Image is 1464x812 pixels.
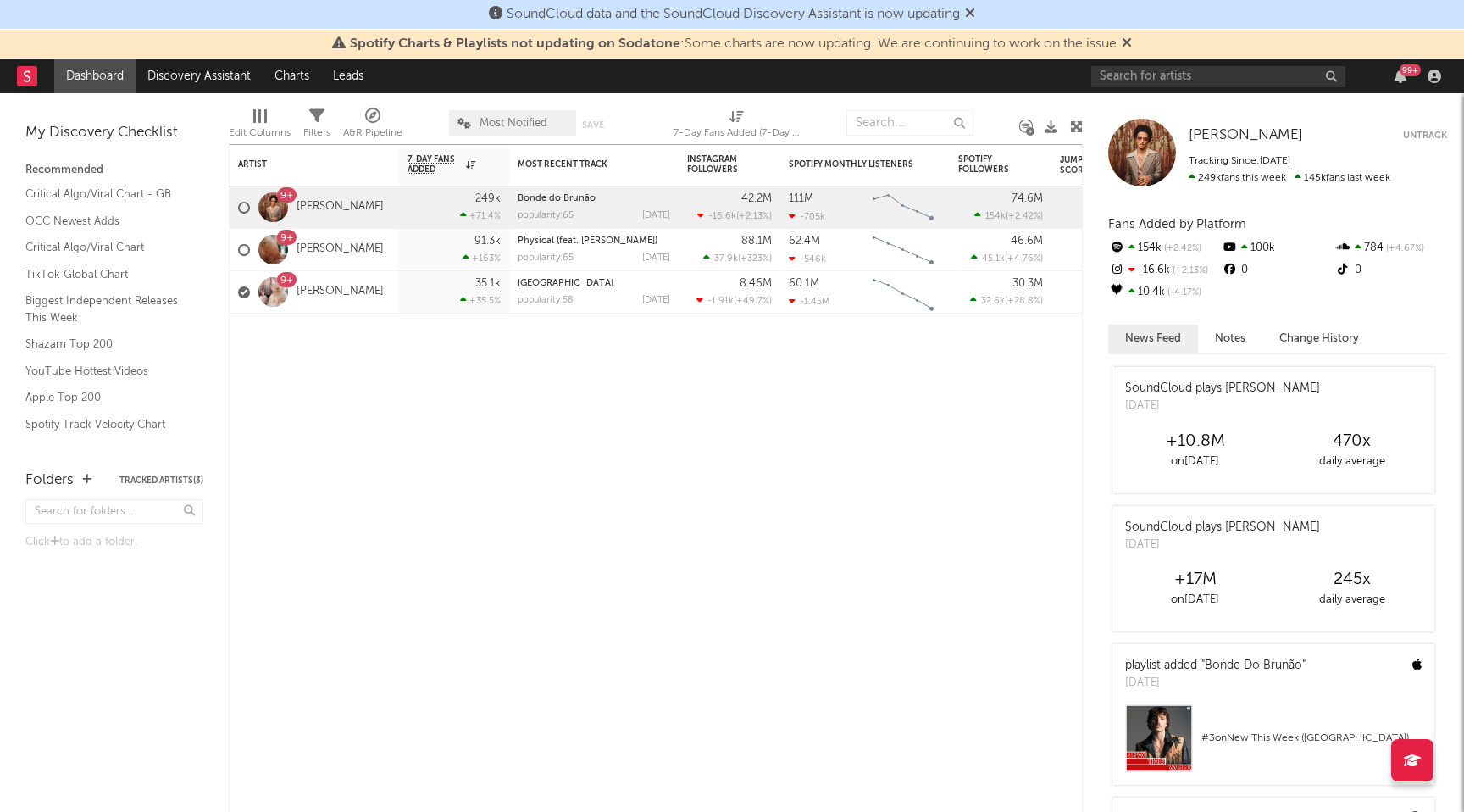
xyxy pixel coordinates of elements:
div: A&R Pipeline [343,102,402,151]
div: Spotify Followers [958,154,1018,175]
div: 7-Day Fans Added (7-Day Fans Added) [674,102,801,151]
div: ( ) [696,295,772,306]
div: ( ) [974,210,1043,221]
a: Shazam Top 200 [25,335,186,353]
a: Apple Top 200 [25,388,186,407]
div: popularity: 58 [518,296,574,305]
div: 46.6M [1011,236,1043,247]
span: 7-Day Fans Added [408,154,462,175]
div: [DATE] [642,211,670,220]
input: Search for artists [1091,66,1345,87]
button: Tracked Artists(3) [119,476,203,485]
a: Physical (feat. [PERSON_NAME]) [518,236,657,246]
div: 99 + [1400,64,1421,76]
span: Spotify Charts & Playlists not updating on Sodatone [350,37,680,51]
a: [PERSON_NAME] [297,242,384,257]
span: 154k [985,212,1006,221]
div: [DATE] [642,253,670,263]
div: 91.3k [474,236,501,247]
div: # 3 on New This Week ([GEOGRAPHIC_DATA]) [1201,728,1422,748]
span: +2.42 % [1162,244,1201,253]
span: +4.76 % [1007,254,1040,264]
div: Edit Columns [229,102,291,151]
a: "Bonde Do Brunão" [1201,659,1306,671]
div: My Discovery Checklist [25,123,203,143]
div: 784 [1334,237,1447,259]
input: Search... [846,110,973,136]
span: Tracking Since: [DATE] [1189,156,1290,166]
a: Discovery Assistant [136,59,263,93]
div: Edit Columns [229,123,291,143]
div: 62.4M [789,236,820,247]
a: Critical Algo/Viral Chart [25,238,186,257]
div: Click to add a folder. [25,532,203,553]
div: 154k [1108,237,1221,259]
a: [PERSON_NAME] [297,200,384,214]
div: [DATE] [1125,398,1320,414]
div: Instagram Followers [687,154,746,175]
div: ( ) [703,253,772,264]
span: 32.6k [981,297,1005,306]
div: 67.4 [1060,197,1128,218]
div: STREET X STREET [518,279,670,288]
svg: Chart title [865,229,941,271]
span: SoundCloud data and the SoundCloud Discovery Assistant is now updating [507,8,960,21]
div: 42.2M [741,193,772,204]
div: Filters [303,123,330,143]
a: Critical Algo/Viral Chart - GB [25,185,186,203]
span: -16.6k [708,212,736,221]
div: on [DATE] [1117,452,1273,472]
button: 99+ [1395,70,1406,83]
span: 45.1k [982,254,1005,264]
a: OCC Newest Adds [25,212,186,231]
div: popularity: 65 [518,211,574,220]
div: 35.1k [475,278,501,289]
div: 8.46M [740,278,772,289]
a: TikTok Global Chart [25,265,186,284]
div: Artist [238,159,365,170]
span: : Some charts are now updating. We are continuing to work on the issue [350,37,1117,51]
div: 74.6M [1012,193,1043,204]
div: +17M [1117,570,1273,590]
span: +4.67 % [1384,244,1424,253]
div: 111M [789,193,813,204]
a: #3onNew This Week ([GEOGRAPHIC_DATA]) [1112,704,1434,785]
a: Biggest Independent Releases This Week [25,292,186,326]
input: Search for folders... [25,499,203,524]
div: 70.0 [1060,240,1128,260]
a: Leads [321,59,375,93]
button: Save [582,120,604,130]
div: Physical (feat. Troye Sivan) [518,236,670,246]
span: 249k fans this week [1189,173,1286,183]
div: Recommended [25,160,203,181]
div: 0 [1221,259,1334,281]
span: -4.17 % [1165,288,1201,298]
div: popularity: 65 [518,253,574,263]
a: Charts [263,59,321,93]
div: [DATE] [642,296,670,305]
span: Dismiss [1122,37,1132,51]
div: Bonde do Brunão [518,194,670,203]
button: News Feed [1108,325,1198,353]
span: +28.8 % [1007,297,1040,306]
span: 37.9k [714,254,738,264]
span: -1.91k [707,297,734,306]
a: [PERSON_NAME] [297,285,384,299]
div: ( ) [971,253,1043,264]
div: [DATE] [1125,675,1306,692]
div: daily average [1273,452,1430,472]
div: 60.1M [789,278,819,289]
div: 7-Day Fans Added (7-Day Fans Added) [674,123,801,143]
div: ( ) [970,295,1043,306]
a: [GEOGRAPHIC_DATA] [518,279,613,288]
span: +2.13 % [739,212,769,221]
span: 145k fans last week [1189,173,1390,183]
div: 88.1M [741,236,772,247]
div: -546k [789,253,826,264]
svg: Chart title [865,271,941,314]
a: YouTube Hottest Videos [25,362,186,381]
a: Bonde do Brunão [518,194,596,203]
div: 10.4k [1108,281,1221,303]
span: Fans Added by Platform [1108,218,1246,231]
svg: Chart title [865,186,941,229]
